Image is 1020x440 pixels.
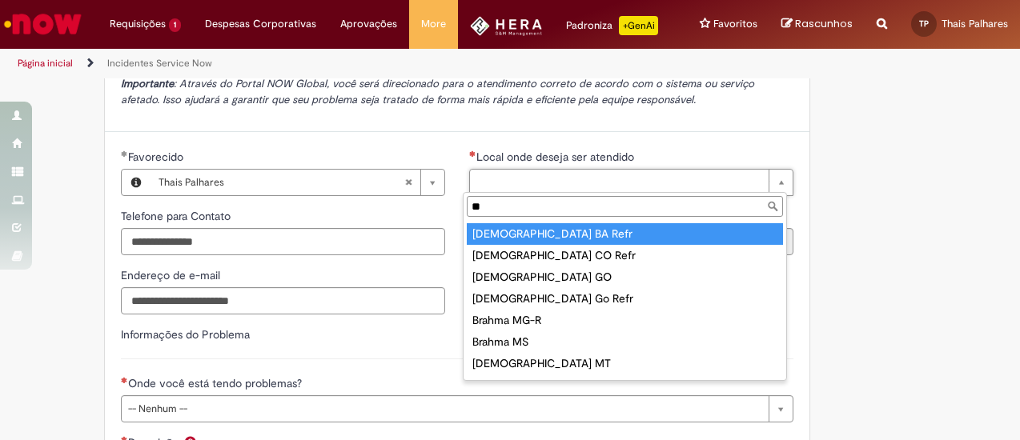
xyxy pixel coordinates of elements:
div: [DEMOGRAPHIC_DATA] CO Refr [467,245,783,266]
div: [DEMOGRAPHIC_DATA] GO [467,266,783,288]
div: Brahma MG-R [467,310,783,331]
div: [DEMOGRAPHIC_DATA] PR [467,374,783,396]
ul: Local onde deseja ser atendido [464,220,786,380]
div: [DEMOGRAPHIC_DATA] MT [467,353,783,374]
div: [DEMOGRAPHIC_DATA] Go Refr [467,288,783,310]
div: Brahma MS [467,331,783,353]
div: [DEMOGRAPHIC_DATA] BA Refr [467,223,783,245]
